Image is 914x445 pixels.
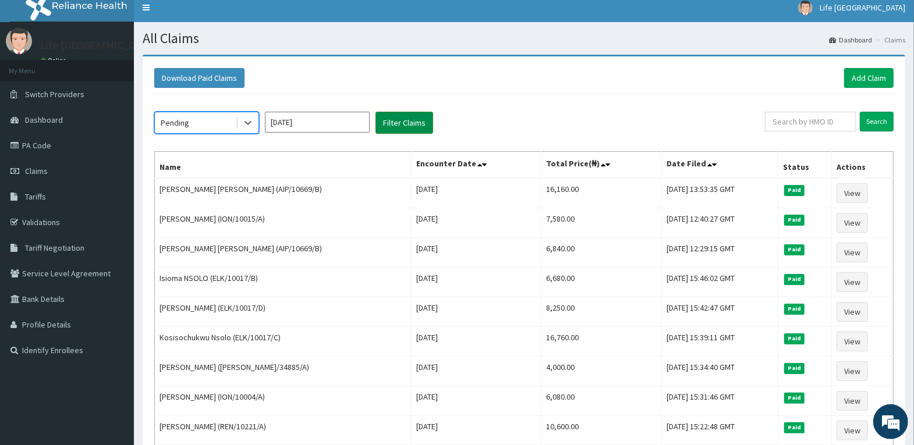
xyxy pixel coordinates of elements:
td: [DATE] 15:31:46 GMT [662,386,778,416]
td: 6,840.00 [541,238,662,268]
a: Online [41,56,69,65]
a: View [837,391,868,411]
th: Status [778,152,831,179]
span: Claims [25,166,48,176]
a: View [837,272,868,292]
span: Paid [784,304,805,314]
a: Add Claim [844,68,894,88]
td: [DATE] [411,327,541,357]
td: [PERSON_NAME] (ION/10004/A) [155,386,412,416]
th: Date Filed [662,152,778,179]
td: [PERSON_NAME] [PERSON_NAME] (AIP/10669/B) [155,238,412,268]
td: 4,000.00 [541,357,662,386]
span: Paid [784,274,805,284]
td: 6,680.00 [541,268,662,297]
span: Dashboard [25,115,63,125]
span: Life [GEOGRAPHIC_DATA] [820,2,905,13]
span: Paid [784,215,805,225]
td: 8,250.00 [541,297,662,327]
td: [DATE] [411,357,541,386]
span: Tariff Negotiation [25,243,84,253]
td: [DATE] 15:42:47 GMT [662,297,778,327]
input: Search by HMO ID [765,112,856,131]
td: [DATE] 15:34:40 GMT [662,357,778,386]
div: Pending [161,117,189,129]
a: View [837,213,868,233]
a: View [837,332,868,351]
td: 16,160.00 [541,178,662,208]
img: User Image [6,28,32,54]
th: Total Price(₦) [541,152,662,179]
td: Isioma NSOLO (ELK/10017/B) [155,268,412,297]
a: Dashboard [829,35,872,45]
td: [DATE] [411,386,541,416]
a: View [837,421,868,440]
img: d_794563401_company_1708531726252_794563401 [22,58,47,87]
span: Tariffs [25,191,46,202]
span: Paid [784,333,805,344]
span: Paid [784,393,805,403]
div: Minimize live chat window [191,6,219,34]
input: Select Month and Year [265,112,370,133]
td: [DATE] 12:29:15 GMT [662,238,778,268]
td: [DATE] 13:53:35 GMT [662,178,778,208]
td: [DATE] [411,208,541,238]
td: [DATE] [411,297,541,327]
td: Kosisochukwu Nsolo (ELK/10017/C) [155,327,412,357]
td: [PERSON_NAME] (ION/10015/A) [155,208,412,238]
td: [PERSON_NAME] ([PERSON_NAME]/34885/A) [155,357,412,386]
th: Name [155,152,412,179]
span: We're online! [68,147,161,264]
td: [DATE] 12:40:27 GMT [662,208,778,238]
th: Actions [832,152,894,179]
h1: All Claims [143,31,905,46]
a: View [837,361,868,381]
button: Filter Claims [375,112,433,134]
th: Encounter Date [411,152,541,179]
div: Chat with us now [61,65,196,80]
td: [PERSON_NAME] (ELK/10017/D) [155,297,412,327]
td: 7,580.00 [541,208,662,238]
a: View [837,183,868,203]
textarea: Type your message and hit 'Enter' [6,318,222,358]
a: View [837,302,868,322]
td: 16,760.00 [541,327,662,357]
input: Search [860,112,894,131]
span: Switch Providers [25,89,84,99]
span: Paid [784,244,805,255]
span: Paid [784,422,805,433]
p: Life [GEOGRAPHIC_DATA] [41,40,157,51]
td: [DATE] [411,238,541,268]
td: [DATE] [411,268,541,297]
td: [DATE] 15:39:11 GMT [662,327,778,357]
img: User Image [798,1,813,15]
td: [PERSON_NAME] [PERSON_NAME] (AIP/10669/B) [155,178,412,208]
button: Download Paid Claims [154,68,245,88]
span: Paid [784,363,805,373]
td: 6,080.00 [541,386,662,416]
td: [DATE] [411,178,541,208]
a: View [837,243,868,262]
span: Paid [784,185,805,195]
td: [DATE] 15:46:02 GMT [662,268,778,297]
li: Claims [873,35,905,45]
